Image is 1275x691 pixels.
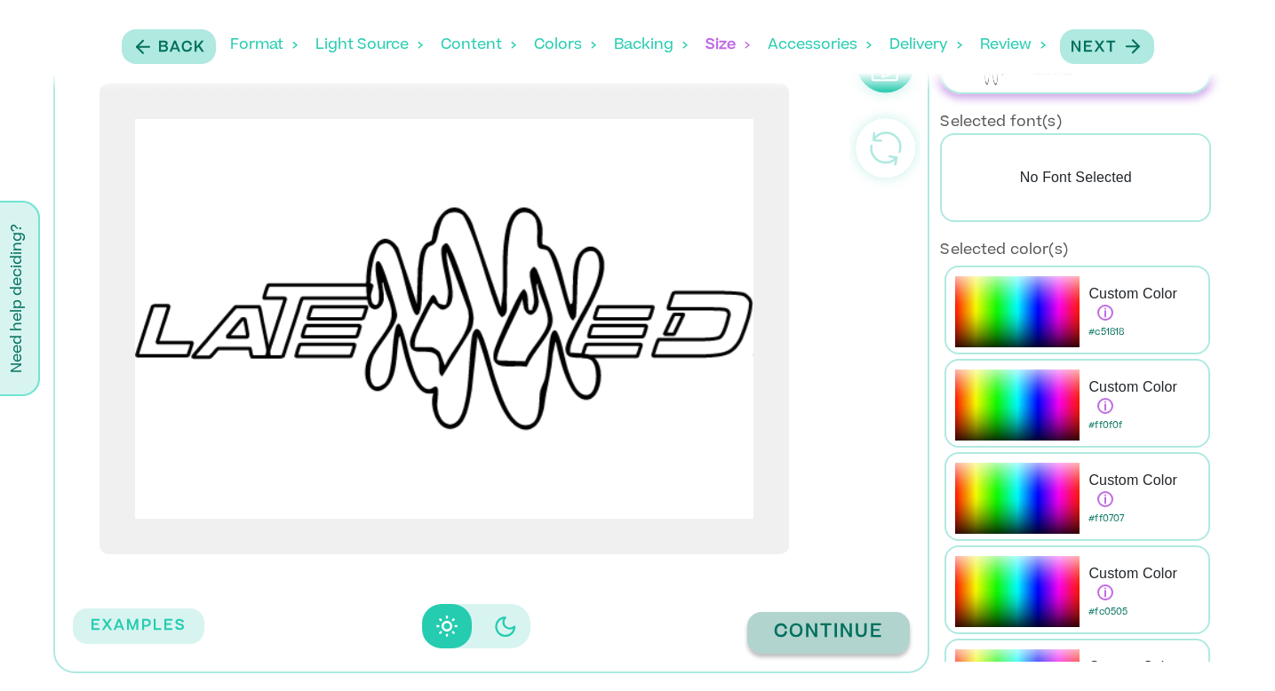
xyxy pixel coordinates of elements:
[614,18,688,73] div: Backing
[73,608,204,644] button: EXAMPLES
[1088,470,1199,513] p: Custom Color
[1097,584,1113,600] div: Remove the colors by pressing the minus button.
[1088,377,1199,420] p: Custom Color
[1088,563,1199,607] p: Custom Color
[940,133,1211,222] p: No Font Selected
[1088,513,1199,527] p: #ff0707
[768,18,872,73] div: Accessories
[1088,283,1199,327] p: Custom Color
[1088,607,1199,620] p: #fc0505
[422,604,530,648] div: Disabled elevation buttons
[1088,420,1199,433] p: #ff0f0f
[1088,327,1199,340] p: #c51818
[705,18,750,73] div: Size
[1097,491,1113,507] div: Remove the colors by pressing the minus button.
[441,18,516,73] div: Content
[1097,305,1113,321] div: Remove the colors by pressing the minus button.
[980,18,1046,73] div: Review
[940,240,1068,261] p: Selected color(s)
[122,29,216,64] button: Back
[1060,29,1154,64] button: Next
[315,18,423,73] div: Light Source
[747,612,910,654] button: Continue
[158,37,205,59] p: Back
[889,18,962,73] div: Delivery
[534,18,596,73] div: Colors
[1186,606,1275,691] iframe: Chat Widget
[230,18,298,73] div: Format
[1071,37,1117,59] p: Next
[1097,398,1113,414] div: Remove the colors by pressing the minus button.
[940,112,1061,133] p: Selected font(s)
